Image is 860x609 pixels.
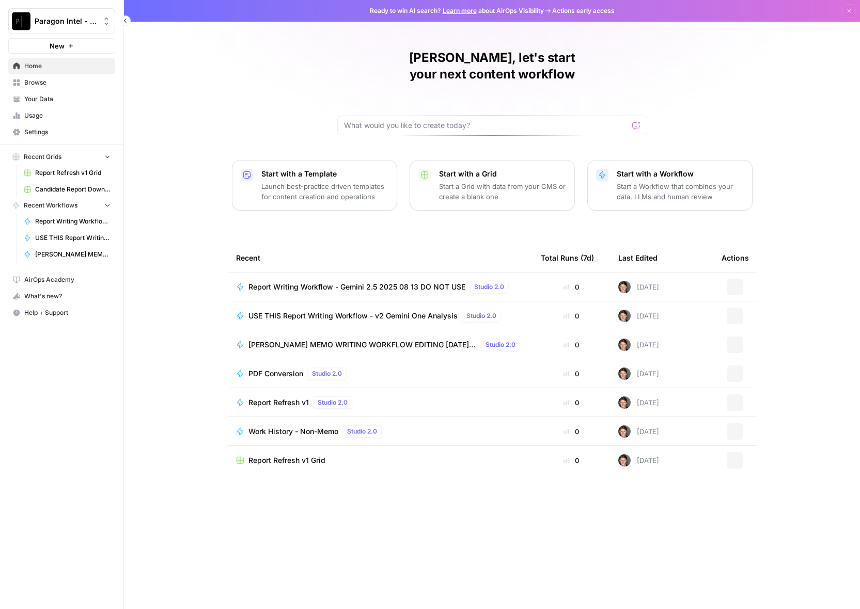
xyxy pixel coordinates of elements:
[261,181,388,202] p: Launch best-practice driven templates for content creation and operations
[8,304,115,321] button: Help + Support
[541,368,602,379] div: 0
[35,233,111,243] span: USE THIS Report Writing Workflow - v2 Gemini One Analysis
[261,169,388,179] p: Start with a Template
[618,367,659,380] div: [DATE]
[337,50,647,83] h1: [PERSON_NAME], let's start your next content workflow
[8,58,115,74] a: Home
[618,244,658,272] div: Last Edited
[541,397,602,408] div: 0
[24,78,111,87] span: Browse
[618,425,631,438] img: qw00ik6ez51o8uf7vgx83yxyzow9
[587,160,753,211] button: Start with a WorkflowStart a Workflow that combines your data, LLMs and human review
[35,217,111,226] span: Report Writing Workflow - Gemini 2.5 2025 08 13 DO NOT USE
[236,396,524,409] a: Report Refresh v1Studio 2.0
[236,339,524,351] a: [PERSON_NAME] MEMO WRITING WORKFLOW EDITING [DATE] DO NOT USEStudio 2.0
[236,425,524,438] a: Work History - Non-MemoStudio 2.0
[248,311,458,321] span: USE THIS Report Writing Workflow - v2 Gemini One Analysis
[8,91,115,107] a: Your Data
[541,282,602,292] div: 0
[8,74,115,91] a: Browse
[722,244,749,272] div: Actions
[618,281,631,293] img: qw00ik6ez51o8uf7vgx83yxyzow9
[24,127,111,137] span: Settings
[236,244,524,272] div: Recent
[19,246,115,263] a: [PERSON_NAME] MEMO WRITING WORKFLOW EDITING [DATE] DO NOT USE
[618,454,631,467] img: qw00ik6ez51o8uf7vgx83yxyzow9
[248,282,465,292] span: Report Writing Workflow - Gemini 2.5 2025 08 13 DO NOT USE
[541,426,602,437] div: 0
[236,367,524,380] a: PDF ConversionStudio 2.0
[248,340,477,350] span: [PERSON_NAME] MEMO WRITING WORKFLOW EDITING [DATE] DO NOT USE
[24,201,77,210] span: Recent Workflows
[12,12,30,30] img: Paragon Intel - Bill / Ty / Colby R&D Logo
[24,61,111,71] span: Home
[8,107,115,124] a: Usage
[474,282,504,292] span: Studio 2.0
[541,311,602,321] div: 0
[618,310,631,322] img: qw00ik6ez51o8uf7vgx83yxyzow9
[617,169,744,179] p: Start with a Workflow
[541,455,602,466] div: 0
[618,367,631,380] img: qw00ik6ez51o8uf7vgx83yxyzow9
[248,397,309,408] span: Report Refresh v1
[8,8,115,34] button: Workspace: Paragon Intel - Bill / Ty / Colby R&D
[8,149,115,165] button: Recent Grids
[410,160,575,211] button: Start with a GridStart a Grid with data from your CMS or create a blank one
[618,396,631,409] img: qw00ik6ez51o8uf7vgx83yxyzow9
[24,275,111,284] span: AirOps Academy
[439,181,566,202] p: Start a Grid with data from your CMS or create a blank one
[19,165,115,181] a: Report Refresh v1 Grid
[248,368,303,379] span: PDF Conversion
[8,288,115,304] button: What's new?
[35,16,97,26] span: Paragon Intel - Bill / Ty / [PERSON_NAME] R&D
[35,185,111,194] span: Candidate Report Download Sheet
[19,213,115,230] a: Report Writing Workflow - Gemini 2.5 2025 08 13 DO NOT USE
[344,120,628,131] input: What would you like to create today?
[35,168,111,178] span: Report Refresh v1 Grid
[466,311,496,320] span: Studio 2.0
[248,455,325,466] span: Report Refresh v1 Grid
[618,281,659,293] div: [DATE]
[312,369,342,378] span: Studio 2.0
[8,271,115,288] a: AirOps Academy
[618,339,631,351] img: qw00ik6ez51o8uf7vgx83yxyzow9
[8,124,115,140] a: Settings
[24,308,111,317] span: Help + Support
[19,230,115,246] a: USE THIS Report Writing Workflow - v2 Gemini One Analysis
[35,250,111,259] span: [PERSON_NAME] MEMO WRITING WORKFLOW EDITING [DATE] DO NOT USE
[618,310,659,322] div: [DATE]
[50,41,65,51] span: New
[232,160,397,211] button: Start with a TemplateLaunch best-practice driven templates for content creation and operations
[236,310,524,322] a: USE THIS Report Writing Workflow - v2 Gemini One AnalysisStudio 2.0
[439,169,566,179] p: Start with a Grid
[24,111,111,120] span: Usage
[541,244,594,272] div: Total Runs (7d)
[618,454,659,467] div: [DATE]
[618,425,659,438] div: [DATE]
[8,38,115,54] button: New
[370,6,544,15] span: Ready to win AI search? about AirOps Visibility
[618,396,659,409] div: [DATE]
[24,152,61,162] span: Recent Grids
[9,289,115,304] div: What's new?
[618,339,659,351] div: [DATE]
[347,427,377,436] span: Studio 2.0
[552,6,615,15] span: Actions early access
[236,281,524,293] a: Report Writing Workflow - Gemini 2.5 2025 08 13 DO NOT USEStudio 2.0
[541,340,602,350] div: 0
[236,455,524,466] a: Report Refresh v1 Grid
[24,94,111,104] span: Your Data
[8,198,115,213] button: Recent Workflows
[486,340,515,349] span: Studio 2.0
[617,181,744,202] p: Start a Workflow that combines your data, LLMs and human review
[443,7,477,14] a: Learn more
[19,181,115,198] a: Candidate Report Download Sheet
[318,398,348,407] span: Studio 2.0
[248,426,338,437] span: Work History - Non-Memo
